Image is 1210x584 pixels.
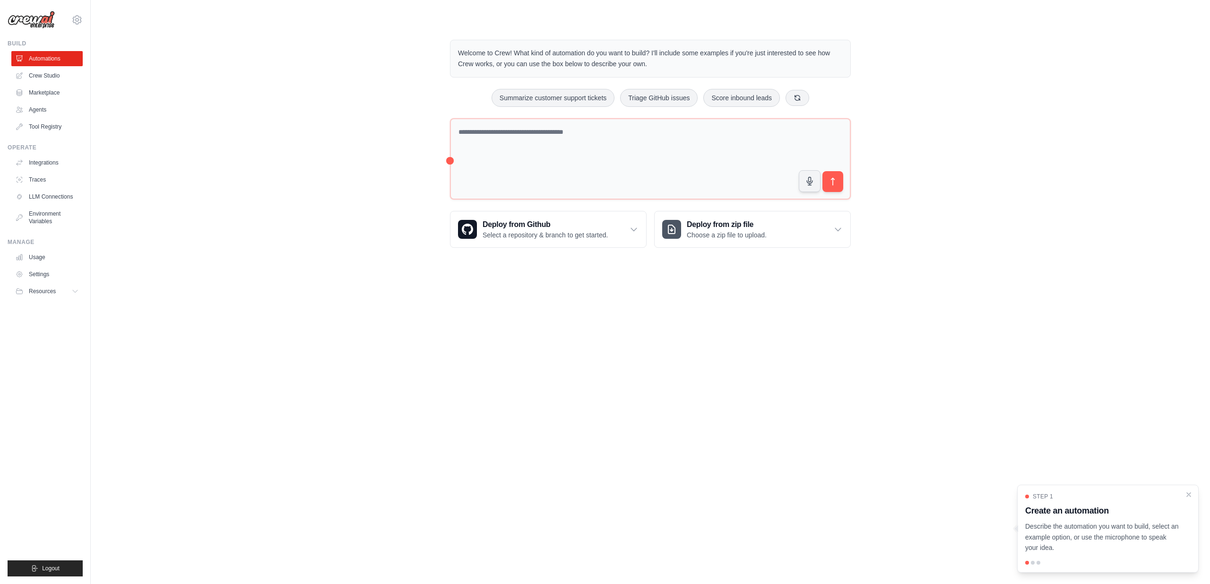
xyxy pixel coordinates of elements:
h3: Deploy from zip file [687,219,767,230]
p: Select a repository & branch to get started. [483,230,608,240]
a: Integrations [11,155,83,170]
a: Settings [11,267,83,282]
a: Tool Registry [11,119,83,134]
div: Manage [8,238,83,246]
a: Agents [11,102,83,117]
span: Resources [29,288,56,295]
a: Usage [11,250,83,265]
button: Triage GitHub issues [620,89,698,107]
div: Build [8,40,83,47]
h3: Create an automation [1025,504,1179,517]
p: Welcome to Crew! What kind of automation do you want to build? I'll include some examples if you'... [458,48,843,70]
p: Describe the automation you want to build, select an example option, or use the microphone to spe... [1025,521,1179,553]
a: Marketplace [11,85,83,100]
div: Operate [8,144,83,151]
p: Choose a zip file to upload. [687,230,767,240]
span: Step 1 [1033,493,1053,500]
span: Logout [42,565,60,572]
a: Environment Variables [11,206,83,229]
img: Logo [8,11,55,29]
button: Score inbound leads [703,89,780,107]
a: Crew Studio [11,68,83,83]
button: Close walkthrough [1185,491,1193,498]
a: Traces [11,172,83,187]
h3: Deploy from Github [483,219,608,230]
button: Resources [11,284,83,299]
a: Automations [11,51,83,66]
button: Logout [8,560,83,576]
button: Summarize customer support tickets [492,89,614,107]
a: LLM Connections [11,189,83,204]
